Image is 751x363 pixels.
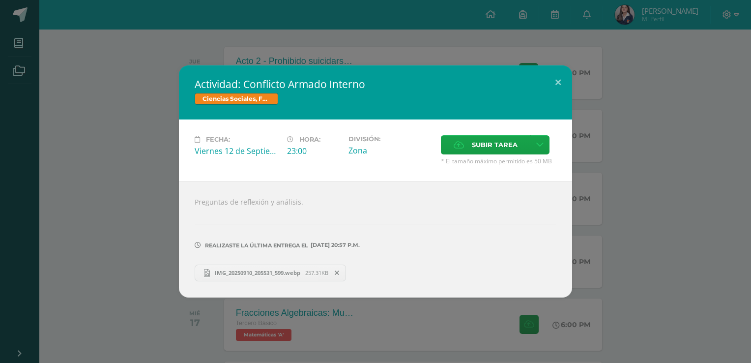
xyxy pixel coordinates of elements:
[206,136,230,143] span: Fecha:
[299,136,320,143] span: Hora:
[287,146,341,156] div: 23:00
[305,269,328,276] span: 257.31KB
[205,242,308,249] span: Realizaste la última entrega el
[441,157,556,165] span: * El tamaño máximo permitido es 50 MB
[348,135,433,143] label: División:
[472,136,518,154] span: Subir tarea
[329,268,346,278] span: Remover entrega
[179,181,572,297] div: Preguntas de reflexión y análisis.
[348,145,433,156] div: Zona
[195,265,346,281] a: IMG_20250910_205531_599.webp 257.31KB
[195,77,556,91] h2: Actividad: Conflicto Armado Interno
[195,146,279,156] div: Viernes 12 de Septiembre
[210,269,305,276] span: IMG_20250910_205531_599.webp
[195,93,278,105] span: Ciencias Sociales, Formación Ciudadana e Interculturalidad
[544,65,572,99] button: Close (Esc)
